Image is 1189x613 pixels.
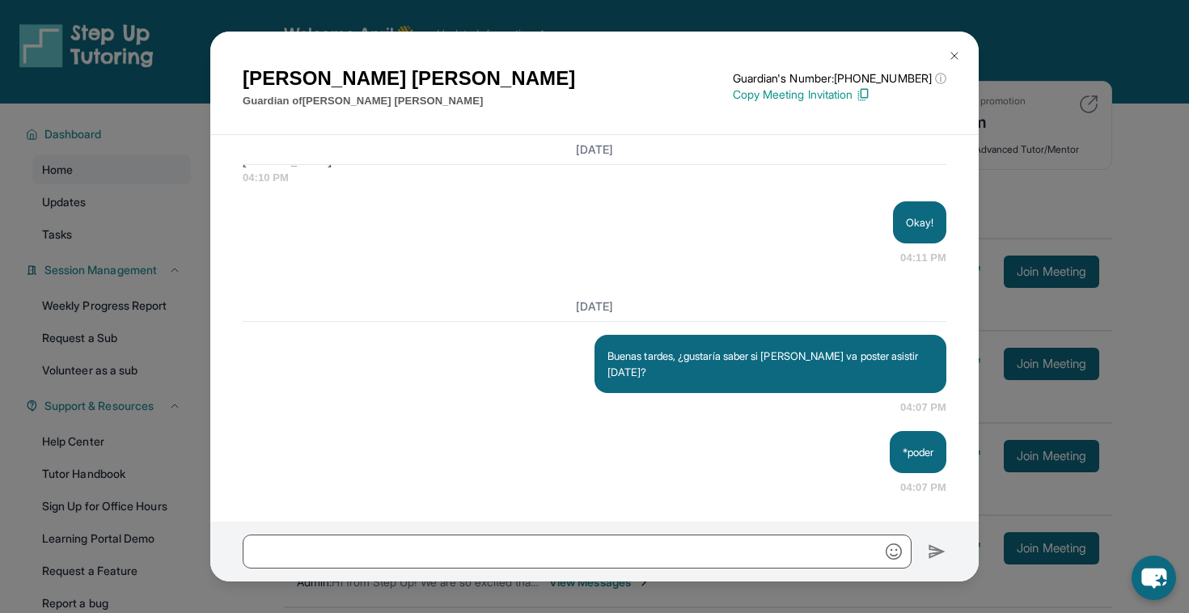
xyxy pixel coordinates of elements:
img: Copy Icon [856,87,870,102]
img: Emoji [886,543,902,560]
button: chat-button [1132,556,1176,600]
span: ⓘ [935,70,946,87]
p: Buenas tardes, ¿gustaría saber si [PERSON_NAME] va poster asistir [DATE]? [607,348,933,380]
span: 04:10 PM [243,170,946,186]
span: 04:07 PM [900,400,946,416]
h3: [DATE] [243,142,946,158]
img: Send icon [928,542,946,561]
p: Okay! [906,214,933,230]
h1: [PERSON_NAME] [PERSON_NAME] [243,64,575,93]
p: Guardian of [PERSON_NAME] [PERSON_NAME] [243,93,575,109]
p: Guardian's Number: [PHONE_NUMBER] [733,70,946,87]
p: *poder [903,444,933,460]
span: 04:11 PM [900,250,946,266]
p: Copy Meeting Invitation [733,87,946,103]
h3: [DATE] [243,298,946,315]
span: 04:07 PM [900,480,946,496]
img: Close Icon [948,49,961,62]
